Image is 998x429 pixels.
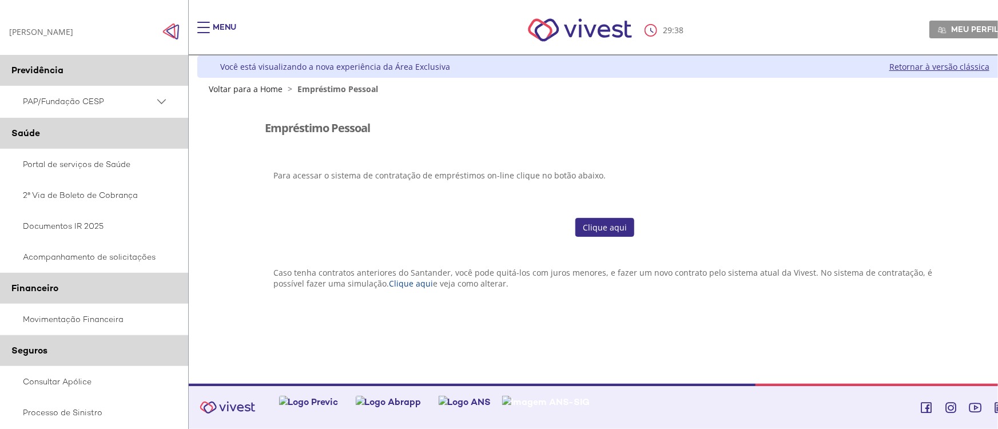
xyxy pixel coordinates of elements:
span: > [285,84,295,94]
a: Voltar para a Home [209,84,283,94]
p: Caso tenha contratos anteriores do Santander, você pode quitá-los com juros menores, e fazer um n... [274,267,936,289]
img: Imagem ANS-SIG [502,396,590,408]
section: <span lang="pt-BR" dir="ltr">Visualizador do Conteúdo da Web</span> 1 [265,248,945,315]
section: <span lang="pt-BR" dir="ltr">Visualizador do Conteúdo da Web</span> [265,105,945,206]
img: Logo Abrapp [356,396,422,408]
span: Financeiro [11,282,58,294]
img: Vivest [515,6,645,54]
div: Menu [213,22,236,45]
div: [PERSON_NAME] [9,26,73,37]
img: Fechar menu [162,23,180,40]
span: Click to close side navigation. [162,23,180,40]
a: Retornar à versão clássica [889,61,989,72]
span: Saúde [11,127,40,139]
img: Meu perfil [938,26,947,34]
p: Para acessar o sistema de contratação de empréstimos on-line clique no botão abaixo. [274,159,936,181]
span: PAP/Fundação CESP [23,94,154,109]
section: <span lang="pt-BR" dir="ltr">CMCorp</span> [265,218,945,237]
img: Logo ANS [439,396,491,408]
img: Vivest [193,395,262,420]
span: 38 [674,25,683,35]
h3: Empréstimo Pessoal [265,122,371,134]
a: Clique aqui [389,278,434,289]
footer: Vivest [189,384,998,429]
img: Logo Previc [279,396,339,408]
span: 29 [663,25,672,35]
span: Empréstimo Pessoal [297,84,378,94]
span: Previdência [11,64,63,76]
a: Clique aqui [575,218,634,237]
span: Seguros [11,344,47,356]
div: : [645,24,686,37]
div: Você está visualizando a nova experiência da Área Exclusiva [220,61,450,72]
